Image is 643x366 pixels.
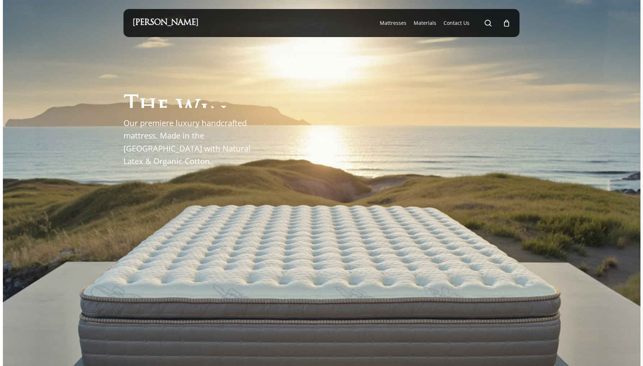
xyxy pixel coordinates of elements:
span: i [200,102,209,124]
span: Materials [414,19,436,26]
span: Mattresses [380,19,406,26]
nav: Main Menu [376,9,511,37]
a: Contact Us [444,19,469,27]
span: n [209,104,227,126]
span: W [176,100,200,122]
a: Materials [414,19,436,27]
a: [PERSON_NAME] [132,19,198,27]
span: e [157,98,169,120]
h1: The Windsor [123,86,289,108]
a: Mattresses [380,19,406,27]
span: h [139,96,157,118]
span: T [123,95,139,117]
span: Contact Us [444,19,469,26]
p: Our premiere luxury handcrafted mattress. Made in the [GEOGRAPHIC_DATA] with Natural Latex & Orga... [123,117,258,167]
span: d [227,107,245,129]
